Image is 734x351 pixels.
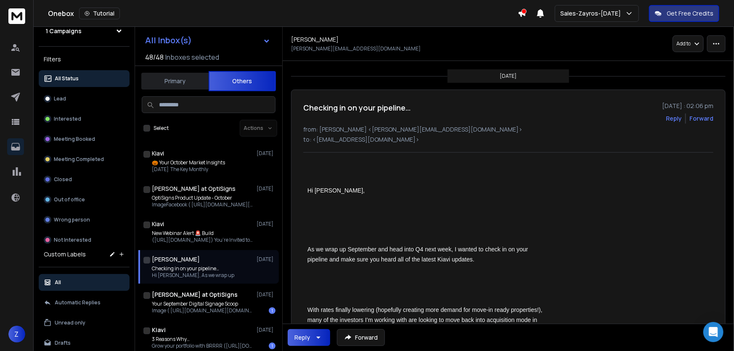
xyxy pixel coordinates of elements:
p: [DATE] [257,150,276,157]
h1: Checking in on your pipeline… [303,102,411,113]
p: Interested [54,116,81,122]
p: [DATE] : 02:06 pm [662,102,713,110]
div: 1 [269,343,276,349]
button: Others [209,71,276,91]
p: from: [PERSON_NAME] <[PERSON_NAME][EMAIL_ADDRESS][DOMAIN_NAME]> [303,125,713,134]
h1: [PERSON_NAME] at OptiSigns [152,185,236,193]
label: Select [154,125,169,132]
p: Your September Digital Signage Scoop [152,301,253,307]
h1: 1 Campaigns [45,27,82,35]
button: Reply [288,329,330,346]
p: [DATE] [257,221,276,227]
button: Lead [39,90,130,107]
button: Meeting Booked [39,131,130,148]
h1: Kiavi [152,220,164,228]
p: [DATE] [257,327,276,333]
span: 48 / 48 [145,52,164,62]
h1: Kiavi [152,326,166,334]
button: Tutorial [79,8,120,19]
button: Wrong person [39,211,130,228]
div: Forward [689,114,713,123]
p: Hi [PERSON_NAME], As we wrap up [152,272,234,279]
p: Sales-Zayros-[DATE] [560,9,624,18]
p: Meeting Booked [54,136,95,143]
p: All [55,279,61,286]
p: OptiSigns Product Update - October [152,195,253,201]
p: Wrong person [54,216,90,223]
p: Meeting Completed [54,156,104,163]
p: Grow your portfolio with BRRRR ([URL][DOMAIN_NAME]) The [152,343,253,349]
p: 🎃 Your October Market Insights [152,159,225,166]
span: As we wrap up September and head into Q4 next week, I wanted to check in on your pipeline and mak... [307,246,530,263]
p: Image ( [URL][DOMAIN_NAME][DOMAIN_NAME] ) Facebook ( [URL][DOMAIN_NAME][DOMAIN_NAME] )Instagram (... [152,307,253,314]
h3: Inboxes selected [165,52,219,62]
h3: Custom Labels [44,250,86,259]
p: to: <[EMAIL_ADDRESS][DOMAIN_NAME]> [303,135,713,144]
button: Z [8,326,25,343]
button: Out of office [39,191,130,208]
p: Checking in on your pipeline… [152,265,234,272]
button: Closed [39,171,130,188]
button: Meeting Completed [39,151,130,168]
button: Primary [141,72,209,90]
h1: All Inbox(s) [145,36,192,45]
p: Lead [54,95,66,102]
p: All Status [55,75,79,82]
button: All [39,274,130,291]
p: [DATE] [257,291,276,298]
p: Automatic Replies [55,299,101,306]
button: All Status [39,70,130,87]
button: Forward [337,329,385,346]
div: Open Intercom Messenger [703,322,723,342]
p: Closed [54,176,72,183]
p: [DATE] [257,185,276,192]
p: Drafts [55,340,71,346]
button: 1 Campaigns [39,23,130,40]
button: Interested [39,111,130,127]
div: 1 [269,307,276,314]
button: Unread only [39,314,130,331]
span: With rates finally lowering (hopefully creating more demand for move-in ready properties!), many ... [307,306,544,333]
span: Hi [PERSON_NAME], [307,187,365,194]
h1: Kiavi [152,149,164,158]
p: [PERSON_NAME][EMAIL_ADDRESS][DOMAIN_NAME] [291,45,421,52]
p: Out of office [54,196,85,203]
div: Reply [294,333,310,342]
p: New Webinar Alert 🚨 Build [152,230,253,237]
p: Not Interested [54,237,91,243]
p: ImageFacebook ( [URL][DOMAIN_NAME][DOMAIN_NAME] )Instagram ( [URL][DOMAIN_NAME][DOMAIN_NAME] )Lin... [152,201,253,208]
h1: [PERSON_NAME] [291,35,339,44]
button: Automatic Replies [39,294,130,311]
p: [DATE] [257,256,276,263]
h1: [PERSON_NAME] [152,255,200,264]
p: [DATE] The Key Monthly [152,166,225,173]
button: Get Free Credits [649,5,719,22]
div: Onebox [48,8,518,19]
p: [DATE] [500,73,517,79]
button: Not Interested [39,232,130,248]
h3: Filters [39,53,130,65]
p: Get Free Credits [667,9,713,18]
button: All Inbox(s) [138,32,277,49]
p: 3 Reasons Why… [152,336,253,343]
button: Reply [666,114,682,123]
p: Add to [676,40,691,47]
p: ([URL][DOMAIN_NAME]) You’re Invited to Our Upcoming [152,237,253,243]
h1: [PERSON_NAME] at OptiSigns [152,290,238,299]
p: Unread only [55,319,85,326]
